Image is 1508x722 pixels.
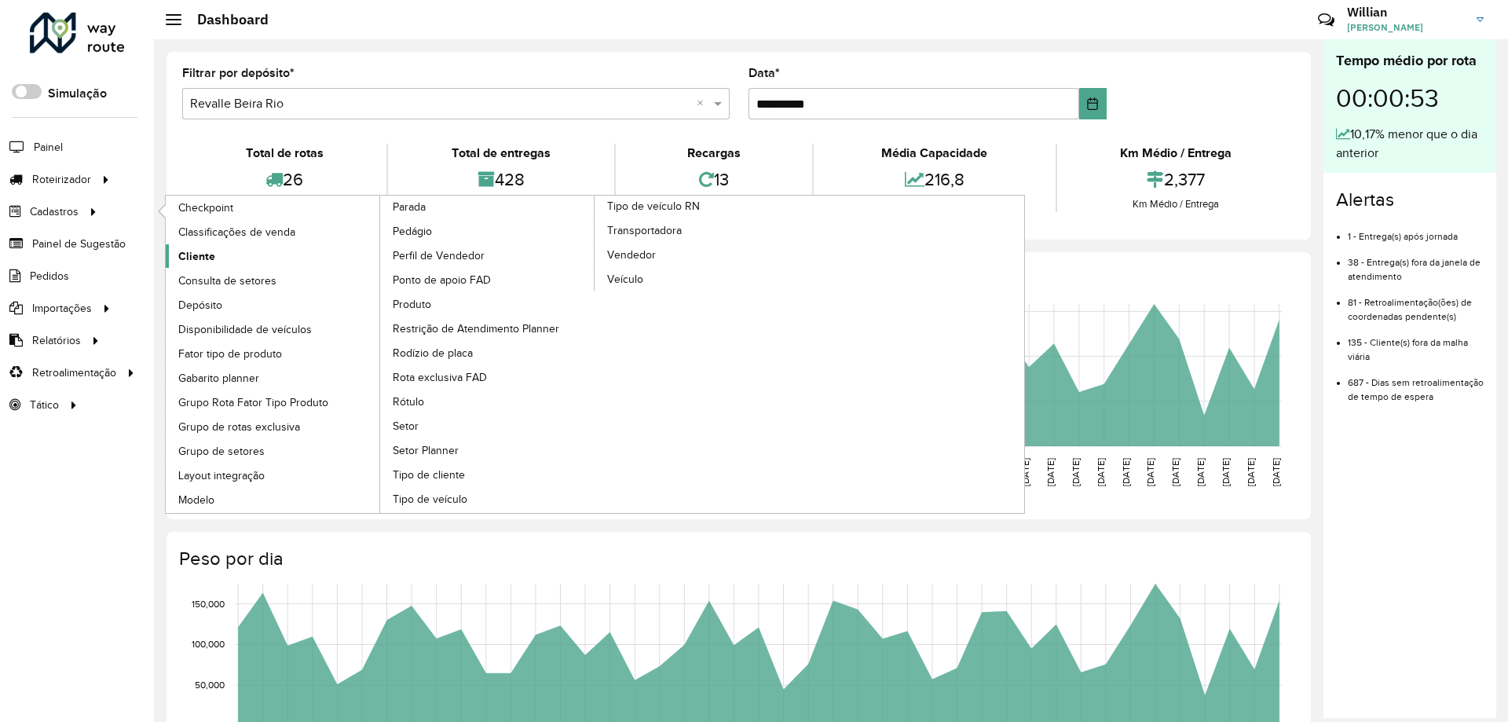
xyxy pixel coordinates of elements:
span: Consulta de setores [178,273,276,289]
a: Checkpoint [166,196,381,219]
li: 1 - Entrega(s) após jornada [1348,218,1484,244]
span: Rota exclusiva FAD [393,369,487,386]
div: Tempo médio por rota [1336,50,1484,71]
a: Gabarito planner [166,366,381,390]
span: Layout integração [178,467,265,484]
a: Grupo Rota Fator Tipo Produto [166,390,381,414]
span: Ponto de apoio FAD [393,272,491,288]
div: Recargas [620,144,808,163]
a: Rodízio de placa [380,341,595,365]
span: Veículo [607,271,643,288]
span: Tático [30,397,59,413]
span: Perfil de Vendedor [393,247,485,264]
span: Setor [393,418,419,434]
span: Tipo de veículo [393,491,467,508]
a: Tipo de veículo [380,487,595,511]
span: Checkpoint [178,200,233,216]
span: Rodízio de placa [393,345,473,361]
span: Classificações de venda [178,224,295,240]
a: Veículo [595,267,810,291]
div: 13 [620,163,808,196]
a: Ponto de apoio FAD [380,268,595,291]
text: [DATE] [1271,458,1281,486]
div: Km Médio / Entrega [1061,196,1291,212]
a: Tipo de cliente [380,463,595,486]
a: Parada [166,196,595,513]
a: Grupo de setores [166,439,381,463]
text: [DATE] [1221,458,1231,486]
text: [DATE] [1121,458,1131,486]
span: Relatórios [32,332,81,349]
div: 26 [186,163,382,196]
span: Gabarito planner [178,370,259,387]
span: Grupo de setores [178,443,265,460]
a: Modelo [166,488,381,511]
span: Cadastros [30,203,79,220]
a: Pedágio [380,219,595,243]
div: 216,8 [818,163,1051,196]
h4: Alertas [1336,189,1484,211]
span: Pedágio [393,223,432,240]
a: Setor Planner [380,438,595,462]
span: Transportadora [607,222,682,239]
text: [DATE] [1195,458,1206,486]
span: Grupo de rotas exclusiva [178,419,300,435]
span: Parada [393,199,426,215]
a: Contato Rápido [1309,3,1343,37]
a: Rótulo [380,390,595,413]
text: 100,000 [192,640,225,650]
text: [DATE] [1145,458,1155,486]
span: Fator tipo de produto [178,346,282,362]
a: Vendedor [595,243,810,266]
a: Rota exclusiva FAD [380,365,595,389]
h3: Willian [1347,5,1465,20]
a: Depósito [166,293,381,317]
div: 10,17% menor que o dia anterior [1336,125,1484,163]
text: [DATE] [1020,458,1030,486]
span: Rótulo [393,394,424,410]
span: Painel de Sugestão [32,236,126,252]
button: Choose Date [1079,88,1107,119]
li: 81 - Retroalimentação(ões) de coordenadas pendente(s) [1348,284,1484,324]
span: Retroalimentação [32,365,116,381]
span: Setor Planner [393,442,459,459]
text: [DATE] [1096,458,1106,486]
li: 687 - Dias sem retroalimentação de tempo de espera [1348,364,1484,404]
span: Cliente [178,248,215,265]
text: [DATE] [1071,458,1081,486]
span: Produto [393,296,431,313]
span: Vendedor [607,247,656,263]
a: Fator tipo de produto [166,342,381,365]
h2: Dashboard [181,11,269,28]
a: Cliente [166,244,381,268]
text: [DATE] [1045,458,1056,486]
a: Consulta de setores [166,269,381,292]
li: 38 - Entrega(s) fora da janela de atendimento [1348,244,1484,284]
text: 150,000 [192,599,225,609]
li: 135 - Cliente(s) fora da malha viária [1348,324,1484,364]
span: Grupo Rota Fator Tipo Produto [178,394,328,411]
text: [DATE] [1246,458,1256,486]
span: Tipo de cliente [393,467,465,483]
div: Total de rotas [186,144,382,163]
span: Restrição de Atendimento Planner [393,321,559,337]
a: Grupo de rotas exclusiva [166,415,381,438]
label: Simulação [48,84,107,103]
a: Tipo de veículo RN [380,196,810,513]
a: Restrição de Atendimento Planner [380,317,595,340]
span: [PERSON_NAME] [1347,20,1465,35]
label: Filtrar por depósito [182,64,295,82]
div: 428 [392,163,609,196]
h4: Peso por dia [179,548,1295,570]
span: Pedidos [30,268,69,284]
span: Depósito [178,297,222,313]
a: Transportadora [595,218,810,242]
span: Roteirizador [32,171,91,188]
label: Data [749,64,780,82]
a: Produto [380,292,595,316]
span: Tipo de veículo RN [607,198,700,214]
span: Painel [34,139,63,156]
div: 00:00:53 [1336,71,1484,125]
text: 50,000 [195,680,225,690]
span: Modelo [178,492,214,508]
